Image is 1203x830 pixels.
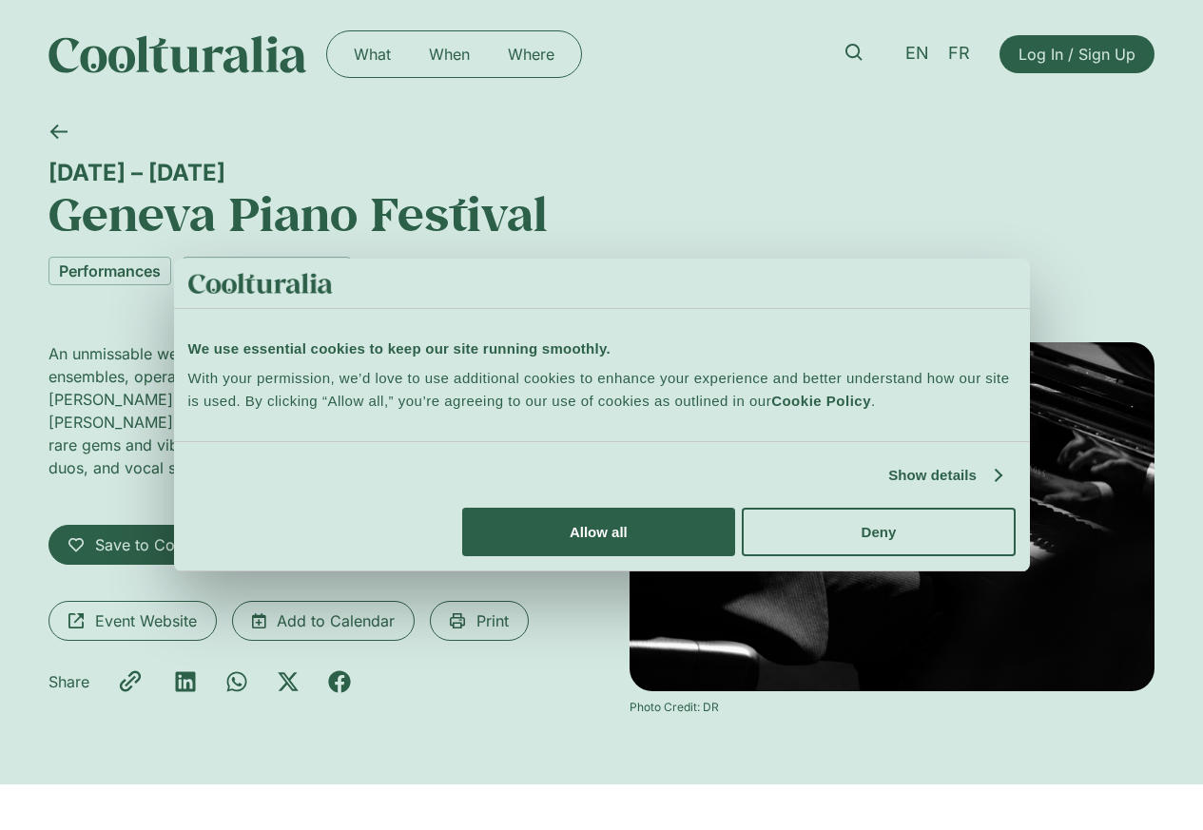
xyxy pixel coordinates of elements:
a: Save to CoolAgenda [49,525,263,565]
a: Cookie Policy [771,393,871,409]
button: Deny [742,508,1015,556]
button: Allow all [462,508,735,556]
span: Log In / Sign Up [1019,43,1135,66]
h1: Geneva Piano Festival [49,186,1155,241]
a: FR [939,40,980,68]
div: Share on whatsapp [225,670,248,693]
span: EN [905,44,929,64]
a: Print [430,601,529,641]
a: Performances [49,257,171,285]
div: Share on facebook [328,670,351,693]
div: Share on linkedin [174,670,197,693]
img: logo [188,273,334,294]
span: FR [948,44,970,64]
p: An unmissable week of music featuring world-class pianists, chamber ensembles, opera singers, and... [49,342,573,479]
span: With your permission, we’d love to use additional cookies to enhance your experience and better u... [188,370,1010,409]
div: We use essential cookies to keep our site running smoothly. [188,338,1016,360]
a: Add to Calendar [232,601,415,641]
div: [DATE] – [DATE] [49,159,1155,186]
span: Print [476,609,509,632]
a: Log In / Sign Up [999,35,1154,73]
span: Event Website [95,609,197,632]
a: Show details [888,464,1000,487]
a: EN [896,40,939,68]
nav: Menu [335,39,573,69]
div: Share on x-twitter [277,670,300,693]
span: . [871,393,876,409]
a: [PERSON_NAME] [183,257,351,285]
a: What [335,39,410,69]
a: When [410,39,489,69]
span: Add to Calendar [277,609,395,632]
a: Where [489,39,573,69]
div: Photo Credit: DR [630,699,1154,716]
a: Event Website [49,601,217,641]
span: Save to CoolAgenda [95,533,243,556]
p: Share [49,670,89,693]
